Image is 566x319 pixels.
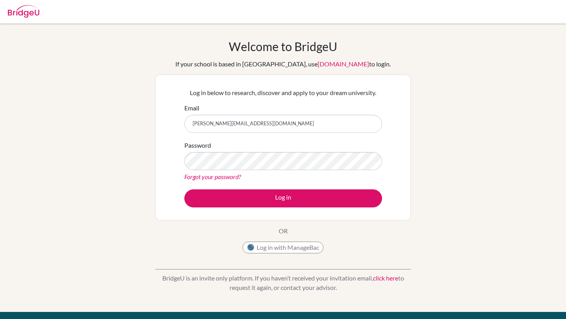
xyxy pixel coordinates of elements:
p: Log in below to research, discover and apply to your dream university. [184,88,382,97]
a: Forgot your password? [184,173,241,180]
button: Log in with ManageBac [243,242,323,253]
a: click here [373,274,398,282]
h1: Welcome to BridgeU [229,39,337,53]
p: BridgeU is an invite only platform. If you haven’t received your invitation email, to request it ... [155,273,411,292]
label: Password [184,141,211,150]
img: Bridge-U [8,5,39,18]
button: Log in [184,189,382,207]
label: Email [184,103,199,113]
div: If your school is based in [GEOGRAPHIC_DATA], use to login. [175,59,391,69]
a: [DOMAIN_NAME] [318,60,369,68]
p: OR [279,226,288,236]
